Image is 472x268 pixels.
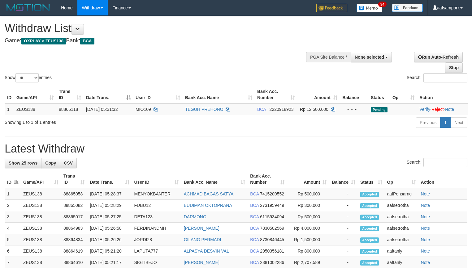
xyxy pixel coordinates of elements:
[250,260,259,265] span: BCA
[445,62,463,73] a: Stop
[5,3,52,12] img: MOTION_logo.png
[21,245,61,257] td: ZEUS138
[9,161,37,165] span: Show 25 rows
[61,211,87,223] td: 88865017
[64,161,73,165] span: CSV
[61,188,87,200] td: 88865058
[329,188,358,200] td: -
[61,223,87,234] td: 88864983
[355,55,384,60] span: None selected
[41,158,60,168] a: Copy
[61,170,87,188] th: Trans ID: activate to sort column ascending
[132,234,181,245] td: JORDI28
[260,214,284,219] span: Copy 6115934094 to clipboard
[287,234,329,245] td: Rp 1,500,000
[329,211,358,223] td: -
[423,158,467,167] input: Search:
[416,117,440,128] a: Previous
[287,200,329,211] td: Rp 300,000
[421,203,430,208] a: Note
[14,86,56,103] th: Game/API: activate to sort column ascending
[250,203,259,208] span: BCA
[385,234,418,245] td: aafsetrotha
[440,117,451,128] a: 1
[61,245,87,257] td: 88864619
[421,226,430,231] a: Note
[132,211,181,223] td: DETA123
[56,86,84,103] th: Trans ID: activate to sort column ascending
[84,86,133,103] th: Date Trans.: activate to sort column descending
[360,203,379,208] span: Accepted
[260,203,284,208] span: Copy 2731959449 to clipboard
[21,188,61,200] td: ZEUS138
[184,191,234,196] a: ACHMAD BAGAS SATYA
[329,234,358,245] td: -
[357,4,383,12] img: Button%20Memo.svg
[287,211,329,223] td: Rp 500,000
[260,226,284,231] span: Copy 7830502569 to clipboard
[390,86,417,103] th: Op: activate to sort column ascending
[342,106,366,112] div: - - -
[300,107,328,112] span: Rp 12.500.000
[250,214,259,219] span: BCA
[59,107,78,112] span: 88865118
[133,86,183,103] th: User ID: activate to sort column ascending
[360,215,379,220] span: Accepted
[421,191,430,196] a: Note
[297,86,340,103] th: Amount: activate to sort column ascending
[360,260,379,266] span: Accepted
[5,245,21,257] td: 6
[5,158,41,168] a: Show 25 rows
[421,249,430,253] a: Note
[21,234,61,245] td: ZEUS138
[287,188,329,200] td: Rp 500,000
[260,191,284,196] span: Copy 7415200552 to clipboard
[21,211,61,223] td: ZEUS138
[270,107,294,112] span: Copy 2220918923 to clipboard
[250,226,259,231] span: BCA
[5,211,21,223] td: 3
[316,4,347,12] img: Feedback.jpg
[385,211,418,223] td: aafsetrotha
[421,260,430,265] a: Note
[329,170,358,188] th: Balance: activate to sort column ascending
[87,211,132,223] td: [DATE] 05:27:25
[5,22,309,35] h1: Withdraw List
[5,103,14,115] td: 1
[371,107,388,112] span: Pending
[184,249,229,253] a: ALPASYA DESVIN VAL
[260,237,284,242] span: Copy 8730846445 to clipboard
[15,73,39,82] select: Showentries
[329,200,358,211] td: -
[61,200,87,211] td: 88865082
[358,170,385,188] th: Status: activate to sort column ascending
[132,188,181,200] td: MENYOKBANTER
[368,86,390,103] th: Status
[5,86,14,103] th: ID
[287,245,329,257] td: Rp 800,000
[132,170,181,188] th: User ID: activate to sort column ascending
[21,38,66,44] span: OXPLAY > ZEUS138
[5,170,21,188] th: ID: activate to sort column descending
[5,38,309,44] h4: Game: Bank:
[61,234,87,245] td: 88864834
[385,223,418,234] td: aafsetrotha
[132,245,181,257] td: LAPUTA777
[385,245,418,257] td: aaftanly
[87,200,132,211] td: [DATE] 05:28:29
[87,223,132,234] td: [DATE] 05:26:58
[287,170,329,188] th: Amount: activate to sort column ascending
[417,103,468,115] td: · ·
[421,214,430,219] a: Note
[5,143,467,155] h1: Latest Withdraw
[21,170,61,188] th: Game/API: activate to sort column ascending
[87,245,132,257] td: [DATE] 05:21:20
[14,103,56,115] td: ZEUS138
[184,260,219,265] a: [PERSON_NAME]
[45,161,56,165] span: Copy
[5,117,192,125] div: Showing 1 to 1 of 1 entries
[250,237,259,242] span: BCA
[132,223,181,234] td: FERDINANDMH
[378,2,387,7] span: 34
[248,170,287,188] th: Bank Acc. Number: activate to sort column ascending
